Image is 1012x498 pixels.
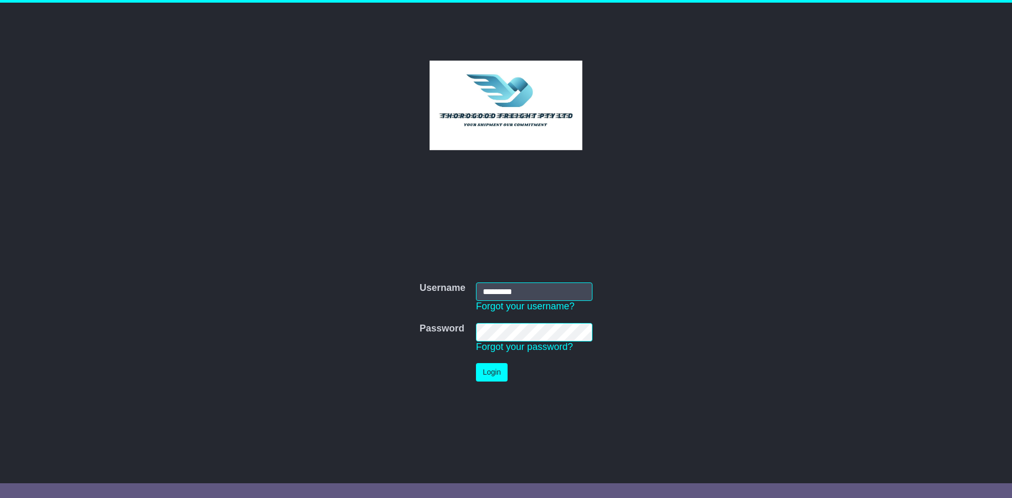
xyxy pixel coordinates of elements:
[420,282,465,294] label: Username
[476,341,573,352] a: Forgot your password?
[420,323,464,335] label: Password
[430,61,583,150] img: Thorogood Freight Pty Ltd
[476,301,575,311] a: Forgot your username?
[476,363,508,382] button: Login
